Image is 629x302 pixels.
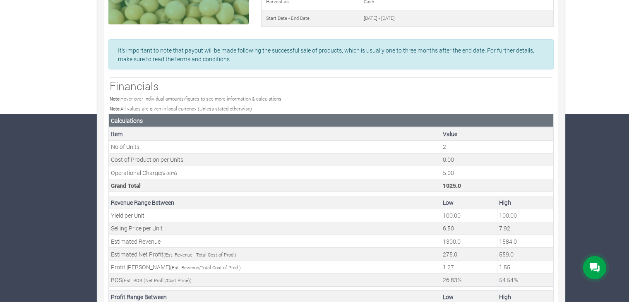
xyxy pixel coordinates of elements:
td: This is the Total Cost. (Units Cost + (Operational Charge * Units Cost)) * No of Units [441,179,553,192]
b: Grand Total [111,182,141,189]
td: ROS [109,273,441,286]
td: No of Units [109,140,441,153]
td: This is the cost of a Units [441,153,553,166]
th: Calculations [109,114,554,127]
td: Your estimated Revenue expected (Grand Total * Min. Est. Revenue Percentage) [441,235,497,248]
td: Your estimated minimum Yield per Unit [441,209,497,222]
small: (Est. Revenue - Total Cost of Prod.) [163,252,236,258]
td: Profit [PERSON_NAME] [109,261,441,273]
td: Start Date - End Date [261,10,359,27]
span: 5.00 [163,170,172,176]
small: All values are given in local currency (Unless stated otherwise) [110,105,252,112]
p: It's important to note that payout will be made following the successful sale of products, which ... [118,46,544,63]
td: Your estimated maximum ROS (Net Profit/Cost Price) [497,273,553,286]
small: ( %) [161,170,177,176]
td: Your estimated maximum Yield per Unit [497,209,553,222]
td: Cost of Production per Units [109,153,441,166]
small: (Est. Revenue/Total Cost of Prod.) [170,264,241,271]
b: High [499,199,511,206]
td: Estimated Net Profit [109,248,441,261]
b: Revenue Range Between [111,199,174,206]
td: Your estimated Revenue expected (Grand Total * Max. Est. Revenue Percentage) [497,235,553,248]
b: Low [443,293,454,301]
td: Your estimated Profit to be made (Estimated Revenue - Total Cost of Production) [497,248,553,261]
small: (Est. ROS (Net Profit/Cost Price)) [122,277,192,283]
b: High [499,293,511,301]
td: This is the operational charge by Grow For Me [441,166,553,179]
small: Hover over individual amounts/figures to see more information & calculations [110,96,281,102]
td: Your estimated minimum ROS (Net Profit/Cost Price) [441,273,497,286]
b: Value [443,130,457,138]
td: Estimated Revenue [109,235,441,248]
td: Your estimated maximum Selling Price per Unit [497,222,553,235]
b: Low [443,199,454,206]
td: Your estimated maximum Profit Margin (Estimated Revenue/Total Cost of Production) [497,261,553,273]
b: Item [111,130,123,138]
td: Selling Price per Unit [109,222,441,235]
td: Your estimated minimum Selling Price per Unit [441,222,497,235]
td: This is the number of Units [441,140,553,153]
h3: Financials [110,79,552,93]
b: Note: [110,96,120,102]
td: Your estimated minimum Profit Margin (Estimated Revenue/Total Cost of Production) [441,261,497,273]
td: Your estimated Profit to be made (Estimated Revenue - Total Cost of Production) [441,248,497,261]
td: Operational Charge [109,166,441,179]
b: Note: [110,105,120,112]
b: Profit Range Between [111,293,167,301]
td: Yield per Unit [109,209,441,222]
td: [DATE] - [DATE] [359,10,554,27]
